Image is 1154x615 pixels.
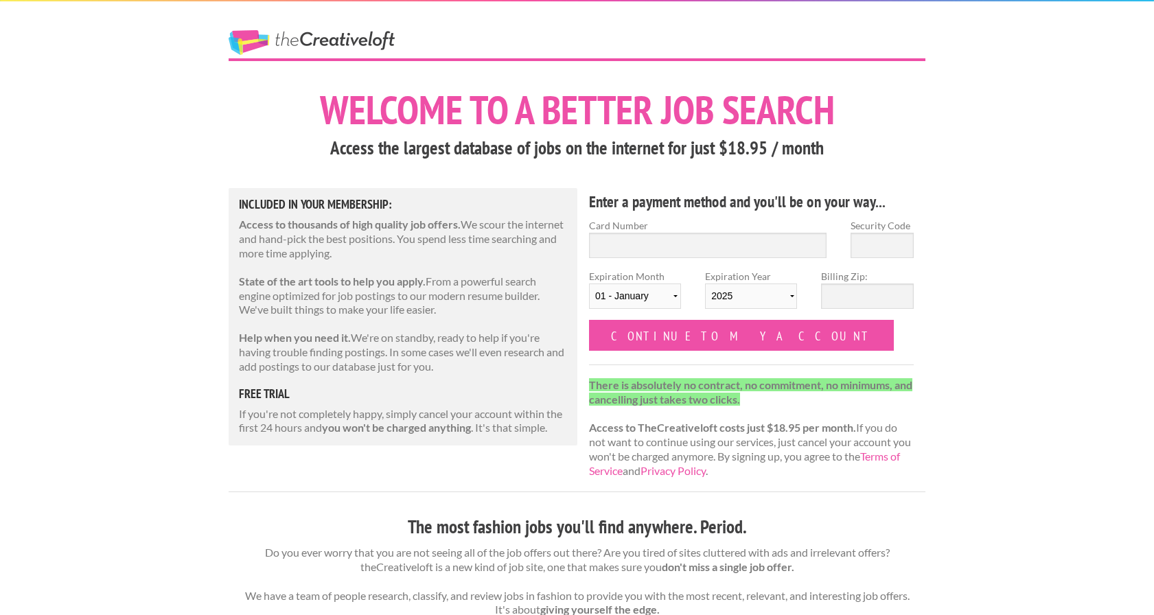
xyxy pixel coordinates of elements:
[239,275,567,317] p: From a powerful search engine optimized for job postings to our modern resume builder. We've buil...
[705,269,797,320] label: Expiration Year
[662,560,794,573] strong: don't miss a single job offer.
[821,269,913,283] label: Billing Zip:
[239,388,567,400] h5: free trial
[589,378,914,478] p: If you do not want to continue using our services, just cancel your account you won't be charged ...
[589,191,914,213] h4: Enter a payment method and you'll be on your way...
[239,331,351,344] strong: Help when you need it.
[851,218,914,233] label: Security Code
[705,283,797,309] select: Expiration Year
[641,464,706,477] a: Privacy Policy
[239,218,567,260] p: We scour the internet and hand-pick the best positions. You spend less time searching and more ti...
[589,320,894,351] input: Continue to my account
[239,198,567,211] h5: Included in Your Membership:
[589,218,827,233] label: Card Number
[589,283,681,309] select: Expiration Month
[239,331,567,373] p: We're on standby, ready to help if you're having trouble finding postings. In some cases we'll ev...
[239,275,426,288] strong: State of the art tools to help you apply.
[589,378,912,406] strong: There is absolutely no contract, no commitment, no minimums, and cancelling just takes two clicks.
[229,30,395,55] a: The Creative Loft
[589,421,856,434] strong: Access to TheCreativeloft costs just $18.95 per month.
[239,218,461,231] strong: Access to thousands of high quality job offers.
[229,90,925,130] h1: Welcome to a better job search
[239,407,567,436] p: If you're not completely happy, simply cancel your account within the first 24 hours and . It's t...
[589,450,900,477] a: Terms of Service
[229,135,925,161] h3: Access the largest database of jobs on the internet for just $18.95 / month
[229,514,925,540] h3: The most fashion jobs you'll find anywhere. Period.
[322,421,471,434] strong: you won't be charged anything
[589,269,681,320] label: Expiration Month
